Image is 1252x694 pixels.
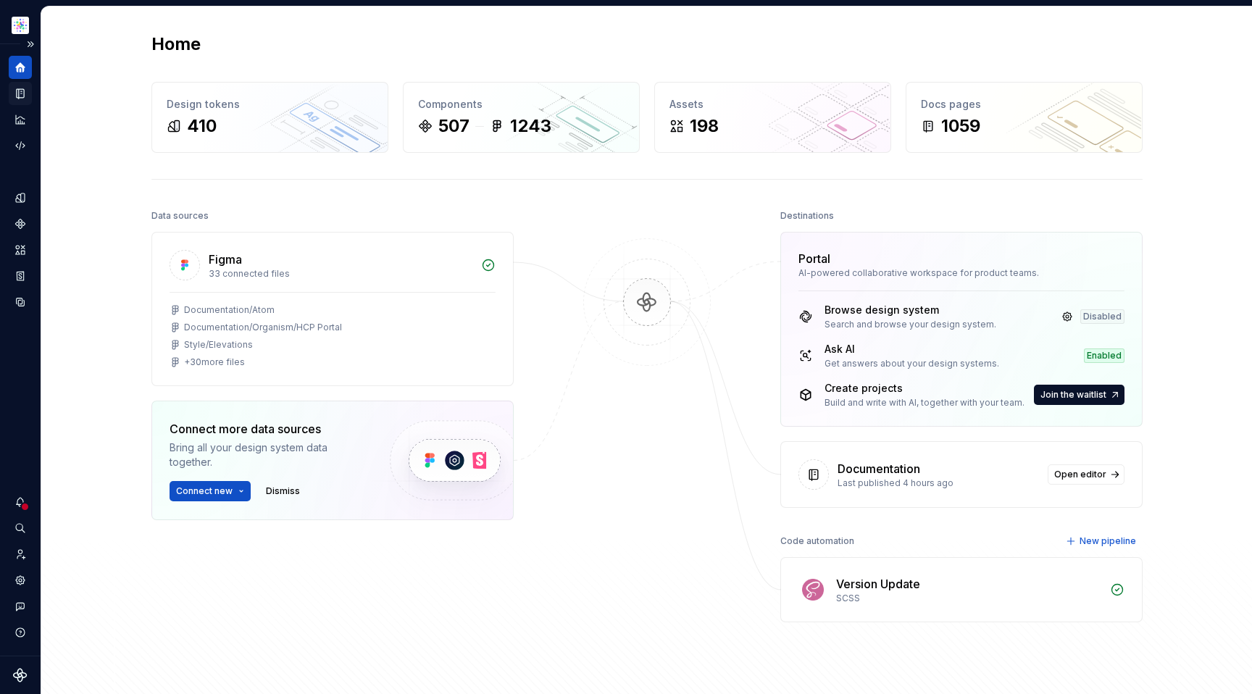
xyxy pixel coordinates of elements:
[510,114,551,138] div: 1243
[209,251,242,268] div: Figma
[825,397,1024,409] div: Build and write with AI, together with your team.
[9,569,32,592] a: Settings
[184,356,245,368] div: + 30 more files
[798,250,830,267] div: Portal
[906,82,1143,153] a: Docs pages1059
[438,114,470,138] div: 507
[184,322,342,333] div: Documentation/Organism/HCP Portal
[1084,348,1124,363] div: Enabled
[838,477,1039,489] div: Last published 4 hours ago
[825,381,1024,396] div: Create projects
[9,212,32,235] a: Components
[9,238,32,262] a: Assets
[266,485,300,497] span: Dismiss
[1034,385,1124,405] button: Join the waitlist
[20,34,41,54] button: Expand sidebar
[941,114,980,138] div: 1059
[151,206,209,226] div: Data sources
[780,531,854,551] div: Code automation
[654,82,891,153] a: Assets198
[167,97,373,112] div: Design tokens
[1080,535,1136,547] span: New pipeline
[1061,531,1143,551] button: New pipeline
[176,485,233,497] span: Connect new
[836,575,920,593] div: Version Update
[9,186,32,209] a: Design tokens
[838,460,920,477] div: Documentation
[921,97,1127,112] div: Docs pages
[151,33,201,56] h2: Home
[418,97,625,112] div: Components
[170,481,251,501] button: Connect new
[9,108,32,131] a: Analytics
[151,232,514,386] a: Figma33 connected filesDocumentation/AtomDocumentation/Organism/HCP PortalStyle/Elevations+30more...
[184,339,253,351] div: Style/Elevations
[12,17,29,34] img: b2369ad3-f38c-46c1-b2a2-f2452fdbdcd2.png
[9,56,32,79] a: Home
[184,304,275,316] div: Documentation/Atom
[780,206,834,226] div: Destinations
[1040,389,1106,401] span: Join the waitlist
[187,114,217,138] div: 410
[9,82,32,105] a: Documentation
[13,668,28,682] svg: Supernova Logo
[1048,464,1124,485] a: Open editor
[9,595,32,618] button: Contact support
[209,268,472,280] div: 33 connected files
[403,82,640,153] a: Components5071243
[259,481,306,501] button: Dismiss
[9,543,32,566] a: Invite team
[1054,469,1106,480] span: Open editor
[825,358,999,369] div: Get answers about your design systems.
[9,490,32,514] button: Notifications
[825,319,996,330] div: Search and browse your design system.
[9,517,32,540] button: Search ⌘K
[690,114,719,138] div: 198
[825,342,999,356] div: Ask AI
[798,267,1124,279] div: AI-powered collaborative workspace for product teams.
[9,264,32,288] a: Storybook stories
[9,134,32,157] a: Code automation
[836,593,1101,604] div: SCSS
[825,303,996,317] div: Browse design system
[9,290,32,314] a: Data sources
[1080,309,1124,324] div: Disabled
[151,82,388,153] a: Design tokens410
[170,420,365,438] div: Connect more data sources
[669,97,876,112] div: Assets
[170,440,365,469] div: Bring all your design system data together.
